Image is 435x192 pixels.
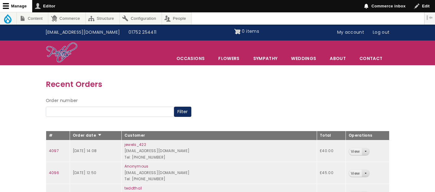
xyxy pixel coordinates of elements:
th: # [46,131,70,140]
a: About [323,52,352,65]
h3: Recent Orders [46,78,389,90]
span: Occasions [170,52,211,65]
a: Order date [73,133,102,138]
a: Flowers [212,52,246,65]
time: [DATE] 14:08 [73,148,97,153]
a: My account [333,27,369,38]
a: Log out [368,27,394,38]
a: Structure [86,12,120,24]
a: [EMAIL_ADDRESS][DOMAIN_NAME] [41,27,124,38]
a: View [349,148,362,155]
label: Order number [46,97,78,105]
button: Filter [174,107,191,117]
img: Home [46,42,78,64]
td: [EMAIL_ADDRESS][DOMAIN_NAME] Tel: [PHONE_NUMBER] [121,140,317,162]
th: Operations [346,131,389,140]
a: People [162,12,192,24]
a: Contact [353,52,389,65]
td: £40.00 [317,140,346,162]
a: Shopping cart 0 items [234,27,259,36]
span: Weddings [285,52,323,65]
a: 4096 [49,170,59,175]
a: Sympathy [247,52,284,65]
td: £45.00 [317,162,346,184]
time: [DATE] 12:50 [73,170,97,175]
a: Commerce [48,12,85,24]
img: Shopping cart [234,27,241,36]
td: [EMAIL_ADDRESS][DOMAIN_NAME] Tel: [PHONE_NUMBER] [121,162,317,184]
a: Anonymous [124,164,149,169]
button: Vertical orientation [424,12,435,23]
a: teddtha1 [124,186,142,191]
a: jewels_422 [124,142,146,147]
a: Configuration [120,12,162,24]
a: 01752 254411 [124,27,161,38]
a: 4097 [49,148,59,153]
th: Total [317,131,346,140]
a: Content [17,12,48,24]
a: View [349,170,362,177]
span: 0 items [242,28,259,34]
th: Customer [121,131,317,140]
